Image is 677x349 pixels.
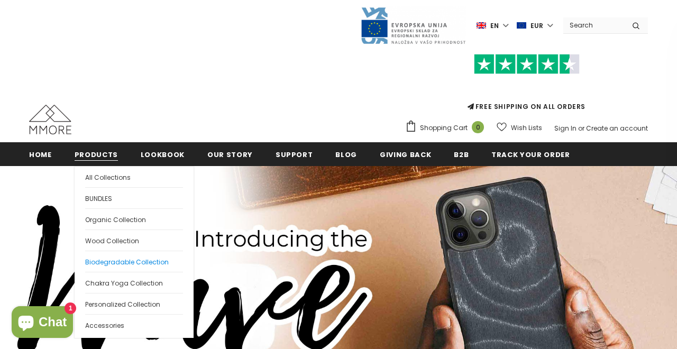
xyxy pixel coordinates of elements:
[141,142,185,166] a: Lookbook
[85,236,139,245] span: Wood Collection
[405,74,648,102] iframe: Customer reviews powered by Trustpilot
[141,150,185,160] span: Lookbook
[454,142,469,166] a: B2B
[85,321,124,330] span: Accessories
[85,293,183,314] a: Personalized Collection
[530,21,543,31] span: EUR
[586,124,648,133] a: Create an account
[511,123,542,133] span: Wish Lists
[85,229,183,251] a: Wood Collection
[472,121,484,133] span: 0
[578,124,584,133] span: or
[405,59,648,111] span: FREE SHIPPING ON ALL ORDERS
[85,187,183,208] a: BUNDLES
[85,215,146,224] span: Organic Collection
[335,150,357,160] span: Blog
[29,105,71,134] img: MMORE Cases
[207,142,253,166] a: Our Story
[491,142,570,166] a: Track your order
[477,21,486,30] img: i-lang-1.png
[85,173,131,182] span: All Collections
[554,124,577,133] a: Sign In
[85,251,183,272] a: Biodegradable Collection
[85,272,183,293] a: Chakra Yoga Collection
[360,21,466,30] a: Javni Razpis
[75,142,118,166] a: Products
[474,54,580,75] img: Trust Pilot Stars
[85,258,169,267] span: Biodegradable Collection
[490,21,499,31] span: en
[85,314,183,335] a: Accessories
[85,208,183,229] a: Organic Collection
[335,142,357,166] a: Blog
[207,150,253,160] span: Our Story
[420,123,468,133] span: Shopping Cart
[497,118,542,137] a: Wish Lists
[491,150,570,160] span: Track your order
[75,150,118,160] span: Products
[8,306,76,341] inbox-online-store-chat: Shopify online store chat
[29,142,52,166] a: Home
[85,300,160,309] span: Personalized Collection
[454,150,469,160] span: B2B
[360,6,466,45] img: Javni Razpis
[276,142,313,166] a: support
[405,120,489,136] a: Shopping Cart 0
[85,279,163,288] span: Chakra Yoga Collection
[563,17,624,33] input: Search Site
[85,167,183,187] a: All Collections
[29,150,52,160] span: Home
[380,150,431,160] span: Giving back
[276,150,313,160] span: support
[380,142,431,166] a: Giving back
[85,194,112,203] span: BUNDLES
